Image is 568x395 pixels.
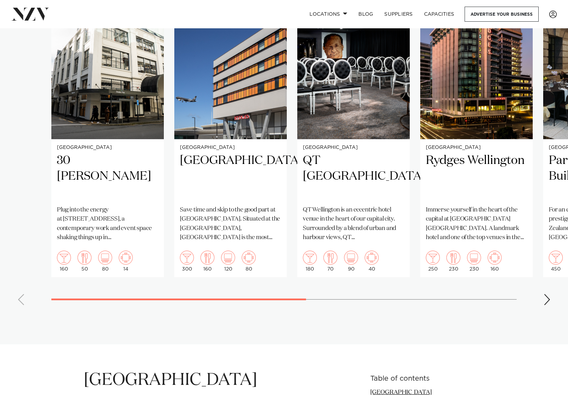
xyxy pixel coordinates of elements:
[242,251,256,265] img: meeting.png
[98,251,112,272] div: 80
[303,153,404,200] h2: QT [GEOGRAPHIC_DATA]
[57,206,158,242] p: Plug into the energy at [STREET_ADDRESS], a contemporary work and event space shaking things up i...
[426,153,527,200] h2: Rydges Wellington
[180,145,281,150] small: [GEOGRAPHIC_DATA]
[418,7,460,22] a: Capacities
[467,251,481,272] div: 230
[180,206,281,242] p: Save time and skip to the good part at [GEOGRAPHIC_DATA]. Situated at the [GEOGRAPHIC_DATA], [GEO...
[57,251,71,272] div: 160
[180,153,281,200] h2: [GEOGRAPHIC_DATA]
[488,251,502,265] img: meeting.png
[488,251,502,272] div: 160
[549,251,563,265] img: cocktail.png
[446,251,460,265] img: dining.png
[304,7,353,22] a: Locations
[78,251,92,272] div: 50
[57,153,158,200] h2: 30 [PERSON_NAME]
[426,251,440,265] img: cocktail.png
[323,251,337,272] div: 70
[426,251,440,272] div: 250
[323,251,337,265] img: dining.png
[84,369,323,392] h1: [GEOGRAPHIC_DATA]
[119,251,133,272] div: 14
[303,251,317,265] img: cocktail.png
[344,251,358,265] img: theatre.png
[180,251,194,272] div: 300
[201,251,214,265] img: dining.png
[242,251,256,272] div: 80
[446,251,460,272] div: 230
[465,7,539,22] a: Advertise your business
[221,251,235,265] img: theatre.png
[365,251,379,272] div: 40
[98,251,112,265] img: theatre.png
[303,206,404,242] p: QT Wellington is an eccentric hotel venue in the heart of our capital city. Surrounded by a blend...
[370,375,484,382] h6: Table of contents
[379,7,418,22] a: SUPPLIERS
[365,251,379,265] img: meeting.png
[57,145,158,150] small: [GEOGRAPHIC_DATA]
[344,251,358,272] div: 90
[11,8,49,20] img: nzv-logo.png
[180,251,194,265] img: cocktail.png
[549,251,563,272] div: 450
[221,251,235,272] div: 120
[303,145,404,150] small: [GEOGRAPHIC_DATA]
[426,206,527,242] p: Immerse yourself in the heart of the capital at [GEOGRAPHIC_DATA] [GEOGRAPHIC_DATA]. A landmark h...
[353,7,379,22] a: BLOG
[78,251,92,265] img: dining.png
[303,251,317,272] div: 180
[426,145,527,150] small: [GEOGRAPHIC_DATA]
[57,251,71,265] img: cocktail.png
[201,251,214,272] div: 160
[119,251,133,265] img: meeting.png
[467,251,481,265] img: theatre.png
